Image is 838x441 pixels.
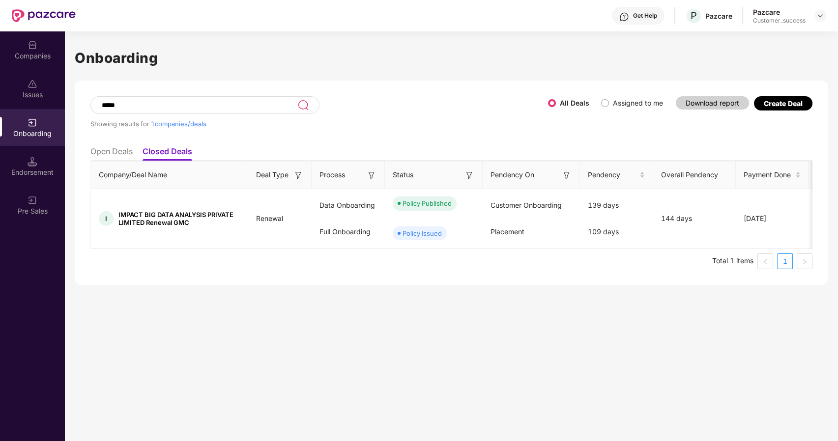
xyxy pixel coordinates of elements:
[653,162,736,189] th: Overall Pendency
[403,198,452,208] div: Policy Published
[705,11,732,21] div: Pazcare
[491,227,524,236] span: Placement
[619,12,629,22] img: svg+xml;base64,PHN2ZyBpZD0iSGVscC0zMngzMiIgeG1sbnM9Imh0dHA6Ly93d3cudzMub3JnLzIwMDAvc3ZnIiB3aWR0aD...
[676,96,749,110] button: Download report
[691,10,697,22] span: P
[764,99,803,108] div: Create Deal
[778,254,792,269] a: 1
[90,146,133,161] li: Open Deals
[28,195,37,205] img: svg+xml;base64,PHN2ZyB3aWR0aD0iMjAiIGhlaWdodD0iMjAiIHZpZXdCb3g9IjAgMCAyMCAyMCIgZmlsbD0ibm9uZSIgeG...
[28,79,37,89] img: svg+xml;base64,PHN2ZyBpZD0iSXNzdWVzX2Rpc2FibGVkIiB4bWxucz0iaHR0cDovL3d3dy53My5vcmcvMjAwMC9zdmciIH...
[293,170,303,180] img: svg+xml;base64,PHN2ZyB3aWR0aD0iMTYiIGhlaWdodD0iMTYiIHZpZXdCb3g9IjAgMCAxNiAxNiIgZmlsbD0ibm9uZSIgeG...
[99,211,114,226] div: I
[588,169,637,180] span: Pendency
[560,99,589,107] label: All Deals
[757,253,773,269] button: left
[256,169,289,180] span: Deal Type
[777,253,793,269] li: 1
[712,253,753,269] li: Total 1 items
[753,17,806,25] div: Customer_success
[367,170,376,180] img: svg+xml;base64,PHN2ZyB3aWR0aD0iMTYiIGhlaWdodD0iMTYiIHZpZXdCb3g9IjAgMCAxNiAxNiIgZmlsbD0ibm9uZSIgeG...
[297,99,309,111] img: svg+xml;base64,PHN2ZyB3aWR0aD0iMjQiIGhlaWdodD0iMjUiIHZpZXdCb3g9IjAgMCAyNCAyNSIgZmlsbD0ibm9uZSIgeG...
[757,253,773,269] li: Previous Page
[491,169,534,180] span: Pendency On
[393,169,413,180] span: Status
[580,219,653,245] div: 109 days
[744,169,793,180] span: Payment Done
[653,213,736,224] div: 144 days
[28,157,37,166] img: svg+xml;base64,PHN2ZyB3aWR0aD0iMTQuNSIgaGVpZ2h0PSIxNC41IiB2aWV3Qm94PSIwIDAgMTYgMTYiIGZpbGw9Im5vbm...
[90,120,548,128] div: Showing results for
[736,213,809,224] div: [DATE]
[319,169,345,180] span: Process
[118,211,240,226] span: IMPACT BIG DATA ANALYSIS PRIVATE LIMITED Renewal GMC
[816,12,824,20] img: svg+xml;base64,PHN2ZyBpZD0iRHJvcGRvd24tMzJ4MzIiIHhtbG5zPSJodHRwOi8vd3d3LnczLm9yZy8yMDAwL3N2ZyIgd2...
[580,192,653,219] div: 139 days
[797,253,812,269] button: right
[151,120,206,128] span: 1 companies/deals
[143,146,192,161] li: Closed Deals
[762,259,768,265] span: left
[736,162,809,189] th: Payment Done
[248,214,291,222] span: Renewal
[403,228,442,238] div: Policy Issued
[562,170,572,180] img: svg+xml;base64,PHN2ZyB3aWR0aD0iMTYiIGhlaWdodD0iMTYiIHZpZXdCb3g9IjAgMCAxNiAxNiIgZmlsbD0ibm9uZSIgeG...
[580,162,653,189] th: Pendency
[28,40,37,50] img: svg+xml;base64,PHN2ZyBpZD0iQ29tcGFuaWVzIiB4bWxucz0iaHR0cDovL3d3dy53My5vcmcvMjAwMC9zdmciIHdpZHRoPS...
[312,192,385,219] div: Data Onboarding
[613,99,663,107] label: Assigned to me
[464,170,474,180] img: svg+xml;base64,PHN2ZyB3aWR0aD0iMTYiIGhlaWdodD0iMTYiIHZpZXdCb3g9IjAgMCAxNiAxNiIgZmlsbD0ibm9uZSIgeG...
[633,12,657,20] div: Get Help
[797,253,812,269] li: Next Page
[12,9,76,22] img: New Pazcare Logo
[802,259,808,265] span: right
[312,219,385,245] div: Full Onboarding
[75,47,828,69] h1: Onboarding
[91,162,248,189] th: Company/Deal Name
[491,201,562,209] span: Customer Onboarding
[753,7,806,17] div: Pazcare
[28,118,37,128] img: svg+xml;base64,PHN2ZyB3aWR0aD0iMjAiIGhlaWdodD0iMjAiIHZpZXdCb3g9IjAgMCAyMCAyMCIgZmlsbD0ibm9uZSIgeG...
